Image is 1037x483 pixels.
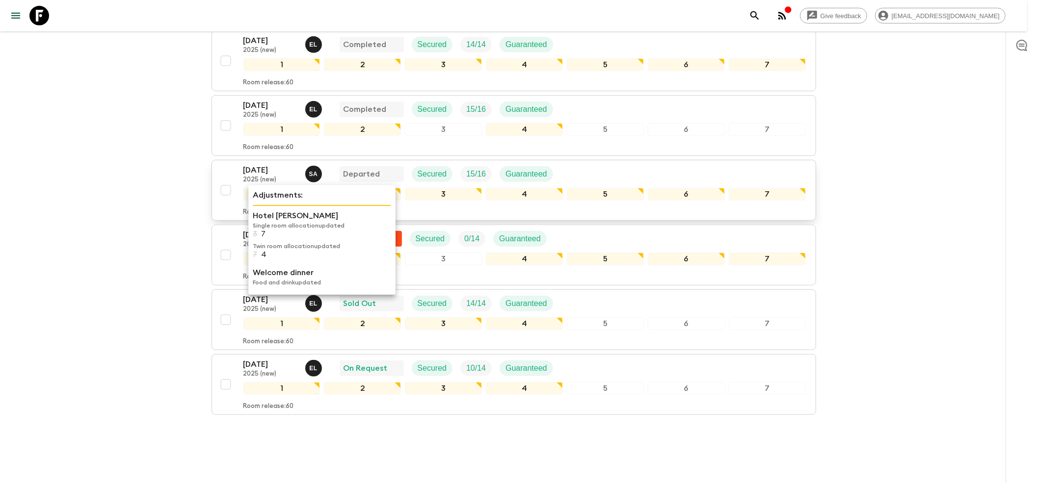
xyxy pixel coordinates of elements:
div: 5 [567,188,644,201]
p: Guaranteed [505,103,547,115]
p: Guaranteed [505,298,547,309]
div: Trip Fill [458,231,485,247]
div: 6 [648,123,725,136]
div: 4 [486,188,563,201]
div: Trip Fill [460,296,492,311]
p: Room release: 60 [243,208,294,216]
p: [DATE] [243,100,297,111]
p: [DATE] [243,164,297,176]
div: 7 [729,253,806,265]
p: Food and drink updated [253,279,391,286]
span: Simona Albanese [305,169,324,177]
div: 2 [324,382,401,395]
div: 4 [486,382,563,395]
div: 2 [324,123,401,136]
p: Welcome dinner [253,267,391,279]
div: Trip Fill [460,166,492,182]
p: 7 [261,229,266,238]
span: [EMAIL_ADDRESS][DOMAIN_NAME] [886,12,1005,20]
span: Eleonora Longobardi [305,298,324,306]
p: 2025 (new) [243,370,297,378]
div: 4 [486,253,563,265]
p: Single room allocation updated [253,222,391,229]
div: 6 [648,58,725,71]
p: 15 / 16 [466,168,486,180]
p: [DATE] [243,229,297,241]
p: Guaranteed [505,168,547,180]
p: Secured [418,103,447,115]
div: 6 [648,253,725,265]
p: Room release: 60 [243,338,294,346]
div: 3 [405,317,482,330]
span: Eleonora Longobardi [305,39,324,47]
div: 6 [648,317,725,330]
div: 4 [486,123,563,136]
div: 1 [243,317,320,330]
p: [DATE] [243,35,297,47]
div: 5 [567,58,644,71]
div: 4 [486,317,563,330]
p: Guaranteed [505,39,547,51]
p: 3 [253,229,257,238]
p: Adjustments: [253,189,391,201]
p: 14 / 14 [466,39,486,51]
p: Sold Out [344,298,376,309]
p: Departed [344,168,380,180]
div: 3 [405,253,482,265]
div: 3 [405,188,482,201]
div: 6 [648,188,725,201]
p: E L [309,300,318,307]
p: 10 / 14 [466,362,486,374]
p: Room release: 60 [243,273,294,281]
p: Guaranteed [499,233,541,245]
p: Room release: 60 [243,79,294,87]
div: Trip Fill [460,360,492,376]
p: 2025 (new) [243,176,297,184]
p: Secured [418,168,447,180]
div: 5 [567,317,644,330]
p: 14 / 14 [466,298,486,309]
p: 4 [261,250,266,259]
div: 4 [486,58,563,71]
div: 7 [729,123,806,136]
p: E L [309,364,318,372]
p: Room release: 60 [243,144,294,152]
div: 7 [729,58,806,71]
div: 1 [243,58,320,71]
p: 2025 (new) [243,47,297,54]
div: 5 [567,382,644,395]
div: 6 [648,382,725,395]
p: [DATE] [243,358,297,370]
span: Give feedback [815,12,867,20]
div: 7 [729,188,806,201]
p: 2025 (new) [243,241,297,249]
div: Trip Fill [460,37,492,52]
p: Guaranteed [505,362,547,374]
p: 2025 (new) [243,111,297,119]
p: Secured [418,298,447,309]
p: 2025 (new) [243,305,297,313]
p: Completed [344,103,387,115]
div: 1 [243,253,320,265]
p: 7 [253,250,257,259]
span: Eleonora Longobardi [305,363,324,371]
p: 15 / 16 [466,103,486,115]
button: search adventures [745,6,765,25]
p: Secured [416,233,445,245]
div: Trip Fill [460,102,492,117]
p: Completed [344,39,387,51]
p: [DATE] [243,294,297,305]
p: On Request [344,362,388,374]
div: 1 [243,382,320,395]
p: Twin room allocation updated [253,242,391,250]
div: 7 [729,382,806,395]
div: 1 [243,123,320,136]
div: 3 [405,58,482,71]
div: 2 [324,317,401,330]
div: 5 [567,253,644,265]
button: menu [6,6,26,25]
p: Room release: 60 [243,403,294,410]
div: 5 [567,123,644,136]
p: Secured [418,362,447,374]
p: 0 / 14 [464,233,479,245]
